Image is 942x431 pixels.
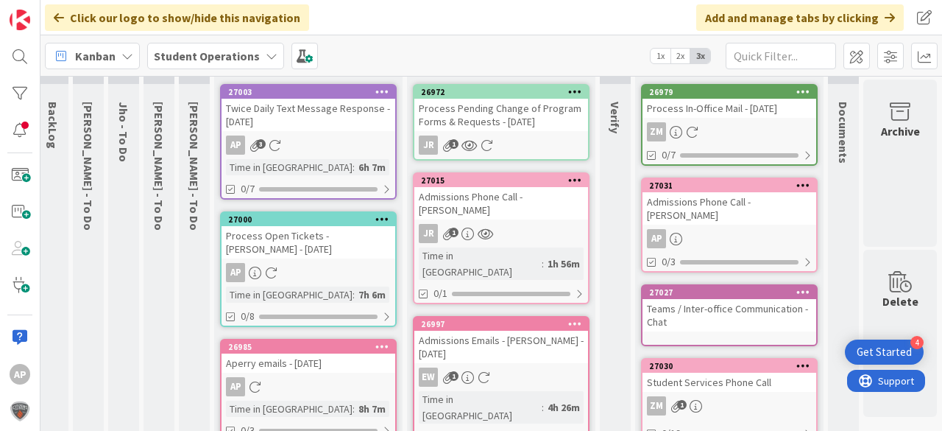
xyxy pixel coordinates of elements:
div: ZM [647,396,666,416]
div: Time in [GEOGRAPHIC_DATA] [226,159,353,175]
span: 3x [690,49,710,63]
div: EW [414,368,588,387]
div: ZM [642,396,816,416]
div: AP [222,136,395,155]
span: : [353,159,355,175]
span: : [542,399,544,416]
div: Aperry emails - [DATE] [222,354,395,373]
a: 27031Admissions Phone Call - [PERSON_NAME]AP0/3 [641,178,818,273]
div: JR [414,224,588,243]
div: 27015 [414,174,588,187]
span: : [353,287,355,303]
div: AP [10,364,30,385]
div: EW [419,368,438,387]
div: 26985 [222,340,395,354]
span: 1x [651,49,670,63]
span: 0/8 [241,309,255,324]
div: 27031 [642,179,816,192]
span: 3 [256,139,266,149]
div: 4 [910,336,924,349]
div: Archive [881,122,920,140]
span: 1 [449,228,458,237]
div: 27000Process Open Tickets - [PERSON_NAME] - [DATE] [222,213,395,259]
span: Kanban [75,47,116,65]
div: AP [647,229,666,248]
div: Twice Daily Text Message Response - [DATE] [222,99,395,131]
div: 27003 [228,87,395,97]
div: Student Services Phone Call [642,373,816,392]
span: Zaida - To Do [152,102,166,231]
a: 27015Admissions Phone Call - [PERSON_NAME]JRTime in [GEOGRAPHIC_DATA]:1h 56m0/1 [413,172,589,304]
div: Time in [GEOGRAPHIC_DATA] [419,391,542,424]
span: Emilie - To Do [81,102,96,231]
div: 27003Twice Daily Text Message Response - [DATE] [222,85,395,131]
div: 27003 [222,85,395,99]
div: 26979 [649,87,816,97]
div: AP [226,263,245,282]
div: Time in [GEOGRAPHIC_DATA] [226,401,353,417]
div: 27030Student Services Phone Call [642,360,816,392]
div: Click our logo to show/hide this navigation [45,4,309,31]
div: Process Pending Change of Program Forms & Requests - [DATE] [414,99,588,131]
img: avatar [10,401,30,421]
div: JR [419,224,438,243]
div: AP [222,377,395,396]
div: 4h 26m [544,399,584,416]
span: 0/3 [662,254,676,270]
div: 26997 [421,319,588,329]
div: 26979 [642,85,816,99]
a: 27027Teams / Inter-office Communication - Chat [641,284,818,346]
div: 8h 7m [355,401,389,417]
div: 27031 [649,181,816,191]
span: 1 [677,400,687,410]
span: : [542,256,544,272]
div: AP [222,263,395,282]
div: 27030 [649,361,816,371]
div: 27015 [421,175,588,186]
div: 27027Teams / Inter-office Communication - Chat [642,286,816,332]
div: AP [642,229,816,248]
div: 26972 [414,85,588,99]
div: Admissions Phone Call - [PERSON_NAME] [642,192,816,225]
span: 0/7 [662,147,676,163]
a: 27000Process Open Tickets - [PERSON_NAME] - [DATE]APTime in [GEOGRAPHIC_DATA]:7h 6m0/8 [220,211,397,327]
span: 2x [670,49,690,63]
span: 0/1 [433,286,447,301]
div: Admissions Emails - [PERSON_NAME] - [DATE] [414,331,588,363]
div: ZM [642,122,816,141]
div: 1h 56m [544,256,584,272]
div: Add and manage tabs by clicking [696,4,904,31]
span: Support [31,2,67,20]
div: Teams / Inter-office Communication - Chat [642,299,816,332]
a: 26979Process In-Office Mail - [DATE]ZM0/7 [641,84,818,166]
div: AP [226,377,245,396]
div: 27027 [642,286,816,299]
span: : [353,401,355,417]
div: Admissions Phone Call - [PERSON_NAME] [414,187,588,220]
div: AP [226,136,245,155]
div: Get Started [857,345,912,360]
div: 26985 [228,342,395,352]
div: 26985Aperry emails - [DATE] [222,340,395,373]
div: 27015Admissions Phone Call - [PERSON_NAME] [414,174,588,220]
input: Quick Filter... [726,43,836,69]
div: 27000 [222,213,395,226]
div: 26972Process Pending Change of Program Forms & Requests - [DATE] [414,85,588,131]
span: Eric - To Do [187,102,202,231]
span: BackLog [46,102,60,149]
a: 26972Process Pending Change of Program Forms & Requests - [DATE]JR [413,84,589,161]
div: Process In-Office Mail - [DATE] [642,99,816,118]
div: Time in [GEOGRAPHIC_DATA] [419,248,542,280]
div: 6h 7m [355,159,389,175]
div: 7h 6m [355,287,389,303]
span: Jho - To Do [116,102,131,162]
div: 27030 [642,360,816,373]
div: 26997Admissions Emails - [PERSON_NAME] - [DATE] [414,318,588,363]
div: Open Get Started checklist, remaining modules: 4 [845,340,924,365]
div: 27031Admissions Phone Call - [PERSON_NAME] [642,179,816,225]
b: Student Operations [154,49,260,63]
div: Delete [882,292,918,310]
span: 0/7 [241,181,255,197]
div: ZM [647,122,666,141]
div: JR [414,136,588,155]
